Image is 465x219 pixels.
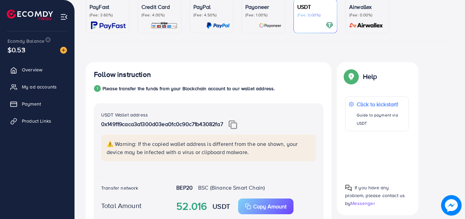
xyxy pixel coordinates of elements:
p: (Fee: 0.00%) [297,12,333,18]
a: Overview [5,63,69,77]
p: USDT [297,3,333,11]
p: (Fee: 4.00%) [141,12,178,18]
img: card [259,22,282,29]
strong: BEP20 [176,184,193,191]
p: PayPal [193,3,230,11]
img: menu [60,13,68,21]
a: Product Links [5,114,69,128]
span: $0.53 [8,45,25,55]
p: 0x149119caca3a1300d03ea0fc0c90c71b43082fa7 [101,120,316,129]
img: card [151,22,178,29]
img: card [206,22,230,29]
div: 1 [94,85,101,92]
span: Payment [22,100,41,107]
img: image [441,195,462,216]
p: PayFast [90,3,126,11]
span: If you have any problem, please contact us by [345,184,405,207]
strong: USDT [213,201,230,211]
a: My ad accounts [5,80,69,94]
p: Click to kickstart! [357,100,405,108]
p: (Fee: 4.50%) [193,12,230,18]
button: Copy Amount [238,199,293,214]
img: img [229,120,237,129]
span: Ecomdy Balance [8,38,44,44]
label: Transfer network [101,184,138,191]
img: logo [7,10,53,20]
p: Airwallex [349,3,385,11]
p: Please transfer the funds from your Blockchain account to our wallet address. [102,84,275,93]
p: ⚠️ Warning: If the copied wallet address is different from the one shown, your device may be infe... [107,140,312,156]
a: Payment [5,97,69,111]
p: Help [363,72,377,81]
p: Guide to payment via USDT [357,111,405,127]
label: Total Amount [101,201,141,210]
img: card [326,22,333,29]
p: Credit Card [141,3,178,11]
span: Messenger [351,200,375,207]
h4: Follow instruction [94,70,151,79]
img: image [60,47,67,54]
span: My ad accounts [22,83,57,90]
p: (Fee: 0.00%) [349,12,385,18]
span: BSC (Binance Smart Chain) [198,184,265,191]
img: Popup guide [345,184,352,191]
p: (Fee: 3.60%) [90,12,126,18]
p: Payoneer [245,3,282,11]
strong: 52.016 [176,199,207,214]
label: USDT Wallet address [101,111,148,118]
span: Overview [22,66,42,73]
img: card [91,22,126,29]
span: Product Links [22,118,51,124]
img: card [347,22,385,29]
img: Popup guide [345,70,357,83]
p: (Fee: 1.00%) [245,12,282,18]
p: Copy Amount [253,202,287,210]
